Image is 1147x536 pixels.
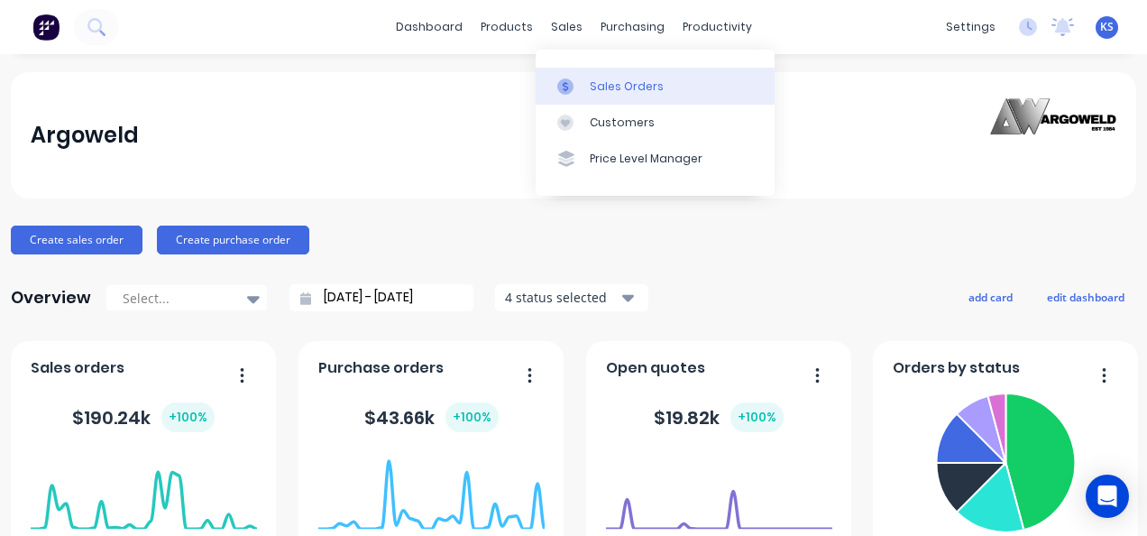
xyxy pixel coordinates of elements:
div: + 100 % [730,402,784,432]
button: Create purchase order [157,226,309,254]
img: Argoweld [990,98,1116,173]
div: Customers [590,115,655,131]
div: productivity [674,14,761,41]
span: Purchase orders [318,357,444,379]
div: purchasing [592,14,674,41]
div: $ 190.24k [72,402,215,432]
img: Factory [32,14,60,41]
button: add card [957,285,1024,309]
div: 4 status selected [505,288,619,307]
span: Orders by status [893,357,1020,379]
div: Sales Orders [590,79,664,95]
span: Open quotes [606,357,705,379]
span: KS [1100,19,1114,35]
a: Customers [536,105,775,141]
button: edit dashboard [1035,285,1136,309]
a: Sales Orders [536,68,775,104]
div: sales [542,14,592,41]
div: + 100 % [161,402,215,432]
div: Overview [11,280,91,316]
a: Price Level Manager [536,141,775,177]
div: Price Level Manager [590,151,702,167]
button: 4 status selected [495,284,648,311]
button: Create sales order [11,226,142,254]
div: products [472,14,542,41]
div: settings [937,14,1005,41]
span: Sales orders [31,357,124,379]
div: Open Intercom Messenger [1086,475,1129,518]
div: $ 19.82k [654,402,784,432]
div: Argoweld [31,117,139,153]
div: $ 43.66k [364,402,499,432]
a: dashboard [387,14,472,41]
div: + 100 % [445,402,499,432]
